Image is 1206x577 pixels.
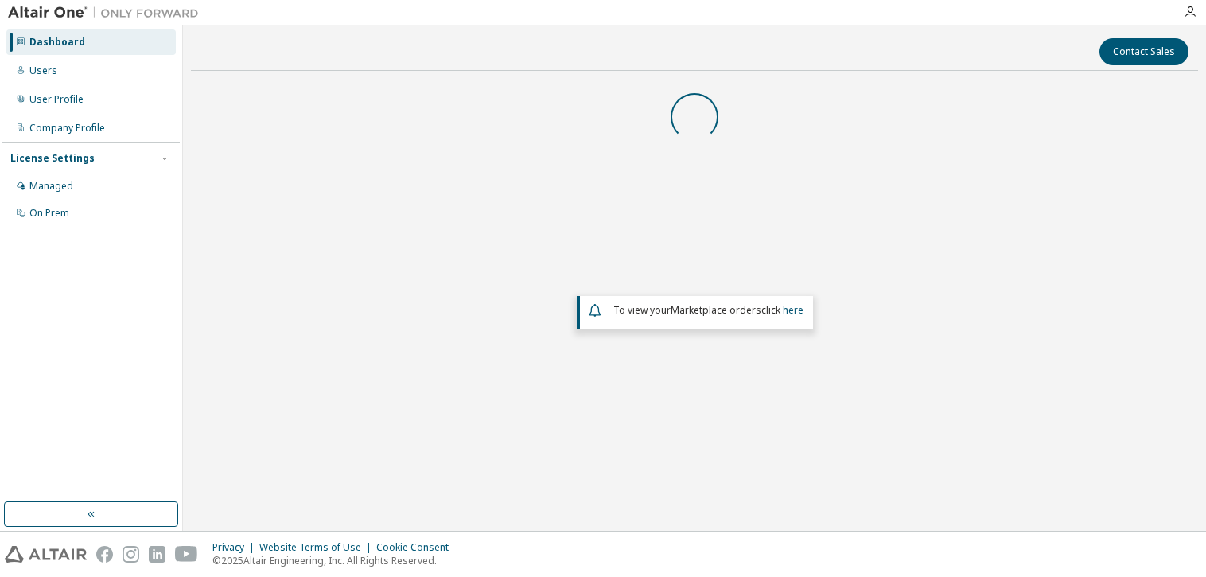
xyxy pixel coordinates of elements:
div: Privacy [212,541,259,554]
img: youtube.svg [175,546,198,563]
a: here [783,303,803,317]
div: On Prem [29,207,69,220]
img: altair_logo.svg [5,546,87,563]
img: instagram.svg [123,546,139,563]
img: Altair One [8,5,207,21]
img: facebook.svg [96,546,113,563]
img: linkedin.svg [149,546,165,563]
span: To view your click [613,303,803,317]
p: © 2025 Altair Engineering, Inc. All Rights Reserved. [212,554,458,567]
div: Company Profile [29,122,105,135]
div: Cookie Consent [376,541,458,554]
div: Website Terms of Use [259,541,376,554]
div: License Settings [10,152,95,165]
div: Users [29,64,57,77]
button: Contact Sales [1099,38,1188,65]
div: Managed [29,180,73,193]
em: Marketplace orders [671,303,761,317]
div: User Profile [29,93,84,106]
div: Dashboard [29,36,85,49]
